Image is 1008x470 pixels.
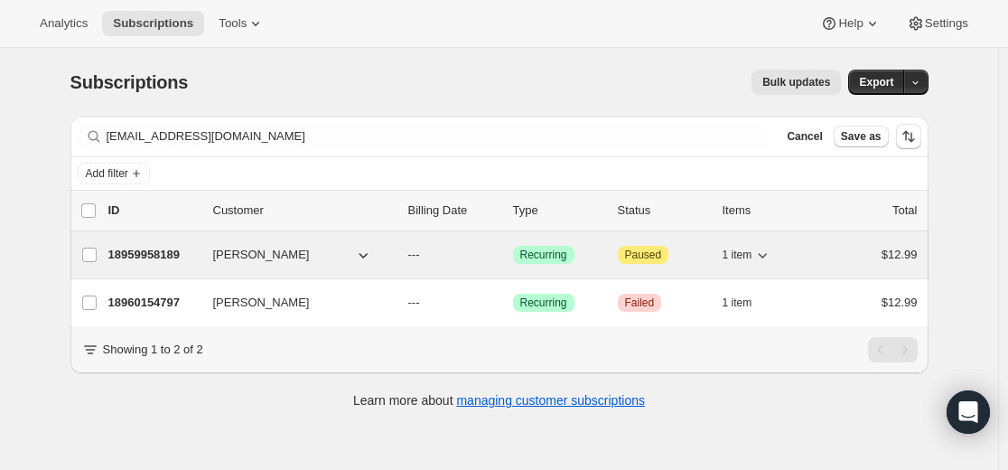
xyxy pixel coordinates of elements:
span: $12.99 [882,296,918,309]
button: 1 item [723,242,772,268]
a: managing customer subscriptions [456,393,645,408]
button: Settings [896,11,979,36]
nav: Pagination [868,337,918,362]
p: ID [108,202,199,220]
span: Subscriptions [70,72,189,92]
button: Cancel [779,126,829,147]
span: Add filter [86,166,128,181]
p: Learn more about [353,391,645,409]
button: Subscriptions [102,11,204,36]
p: Status [618,202,708,220]
p: Showing 1 to 2 of 2 [103,341,203,359]
span: --- [408,296,420,309]
button: Bulk updates [751,70,841,95]
span: $12.99 [882,248,918,261]
button: Save as [834,126,889,147]
span: [PERSON_NAME] [213,294,310,312]
div: IDCustomerBilling DateTypeStatusItemsTotal [108,202,918,220]
span: Failed [625,296,655,310]
button: Add filter [78,163,150,184]
input: Filter subscribers [107,124,770,149]
span: Help [838,16,863,31]
button: 1 item [723,290,772,315]
button: [PERSON_NAME] [202,240,383,269]
div: Items [723,202,813,220]
span: --- [408,248,420,261]
p: 18960154797 [108,294,199,312]
div: Open Intercom Messenger [947,390,990,434]
p: Customer [213,202,394,220]
span: Paused [625,248,662,262]
span: Tools [219,16,247,31]
span: 1 item [723,248,752,262]
button: Tools [208,11,275,36]
button: Sort the results [896,124,921,149]
button: Export [848,70,904,95]
div: Type [513,202,603,220]
p: 18959958189 [108,246,199,264]
button: Help [809,11,891,36]
span: Analytics [40,16,88,31]
span: Recurring [520,248,567,262]
span: Settings [925,16,968,31]
span: Export [859,75,893,89]
div: 18959958189[PERSON_NAME]---SuccessRecurringAttentionPaused1 item$12.99 [108,242,918,268]
span: Subscriptions [113,16,193,31]
span: 1 item [723,296,752,310]
span: Save as [841,129,882,144]
button: Analytics [29,11,98,36]
span: Bulk updates [762,75,830,89]
span: [PERSON_NAME] [213,246,310,264]
span: Cancel [787,129,822,144]
button: [PERSON_NAME] [202,288,383,317]
span: Recurring [520,296,567,310]
div: 18960154797[PERSON_NAME]---SuccessRecurringCriticalFailed1 item$12.99 [108,290,918,315]
p: Total [892,202,917,220]
p: Billing Date [408,202,499,220]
